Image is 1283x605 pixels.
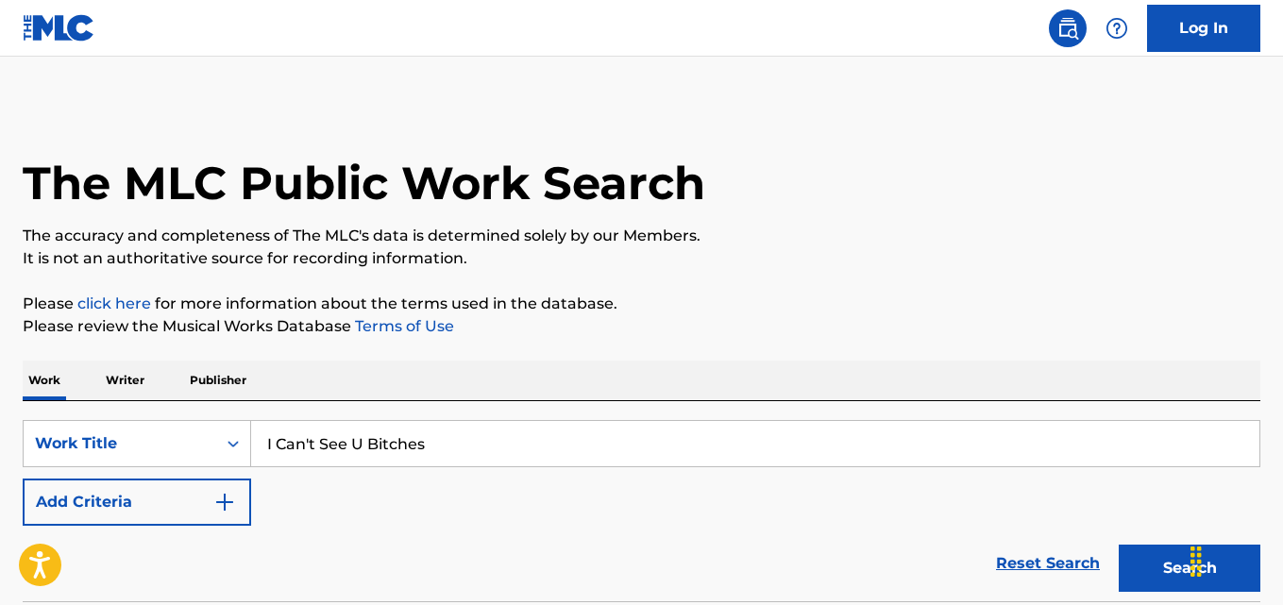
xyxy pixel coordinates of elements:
p: Publisher [184,361,252,400]
img: help [1106,17,1128,40]
img: MLC Logo [23,14,95,42]
p: The accuracy and completeness of The MLC's data is determined solely by our Members. [23,225,1260,247]
a: Reset Search [987,543,1109,584]
img: search [1056,17,1079,40]
p: Work [23,361,66,400]
button: Search [1119,545,1260,592]
iframe: Chat Widget [1189,514,1283,605]
p: Writer [100,361,150,400]
p: Please for more information about the terms used in the database. [23,293,1260,315]
button: Add Criteria [23,479,251,526]
a: Terms of Use [351,317,454,335]
h1: The MLC Public Work Search [23,155,705,211]
form: Search Form [23,420,1260,601]
div: Drag [1181,533,1211,590]
img: 9d2ae6d4665cec9f34b9.svg [213,491,236,513]
div: Help [1098,9,1136,47]
a: Log In [1147,5,1260,52]
div: Work Title [35,432,205,455]
a: Public Search [1049,9,1087,47]
p: Please review the Musical Works Database [23,315,1260,338]
p: It is not an authoritative source for recording information. [23,247,1260,270]
a: click here [77,294,151,312]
